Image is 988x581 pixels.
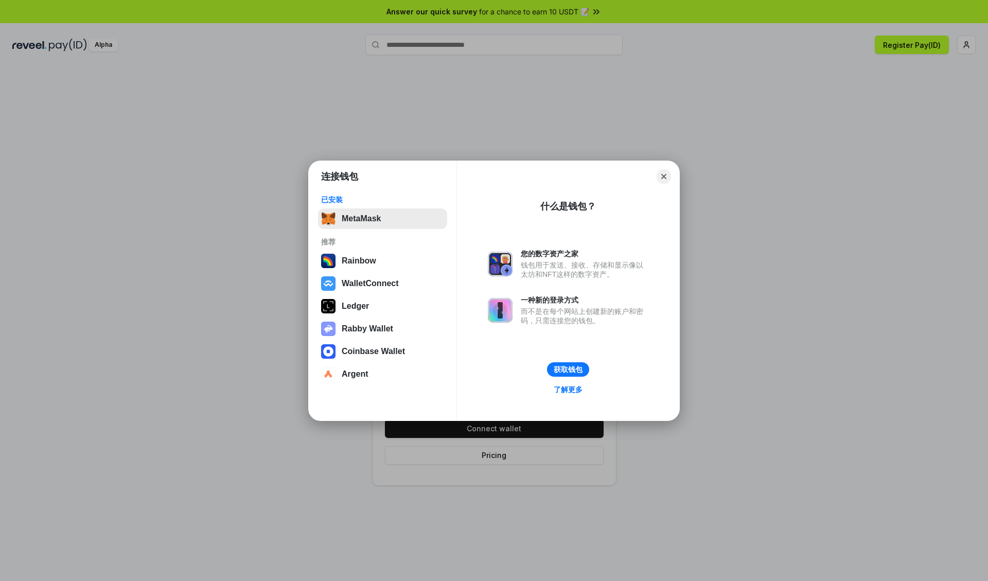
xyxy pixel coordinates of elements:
[318,319,447,339] button: Rabby Wallet
[548,383,589,396] a: 了解更多
[318,208,447,229] button: MetaMask
[321,322,336,336] img: svg+xml,%3Csvg%20xmlns%3D%22http%3A%2F%2Fwww.w3.org%2F2000%2Fsvg%22%20fill%3D%22none%22%20viewBox...
[318,251,447,271] button: Rainbow
[488,252,513,276] img: svg+xml,%3Csvg%20xmlns%3D%22http%3A%2F%2Fwww.w3.org%2F2000%2Fsvg%22%20fill%3D%22none%22%20viewBox...
[554,365,583,374] div: 获取钱包
[318,364,447,384] button: Argent
[321,170,358,183] h1: 连接钱包
[540,200,596,213] div: 什么是钱包？
[342,256,376,266] div: Rainbow
[318,341,447,362] button: Coinbase Wallet
[521,249,648,258] div: 您的数字资产之家
[547,362,589,377] button: 获取钱包
[318,296,447,316] button: Ledger
[321,344,336,359] img: svg+xml,%3Csvg%20width%3D%2228%22%20height%3D%2228%22%20viewBox%3D%220%200%2028%2028%22%20fill%3D...
[321,299,336,313] img: svg+xml,%3Csvg%20xmlns%3D%22http%3A%2F%2Fwww.w3.org%2F2000%2Fsvg%22%20width%3D%2228%22%20height%3...
[321,212,336,226] img: svg+xml,%3Csvg%20fill%3D%22none%22%20height%3D%2233%22%20viewBox%3D%220%200%2035%2033%22%20width%...
[321,237,444,247] div: 推荐
[657,169,671,184] button: Close
[342,279,399,288] div: WalletConnect
[554,385,583,394] div: 了解更多
[521,295,648,305] div: 一种新的登录方式
[342,214,381,223] div: MetaMask
[321,276,336,291] img: svg+xml,%3Csvg%20width%3D%2228%22%20height%3D%2228%22%20viewBox%3D%220%200%2028%2028%22%20fill%3D...
[521,307,648,325] div: 而不是在每个网站上创建新的账户和密码，只需连接您的钱包。
[321,367,336,381] img: svg+xml,%3Csvg%20width%3D%2228%22%20height%3D%2228%22%20viewBox%3D%220%200%2028%2028%22%20fill%3D...
[521,260,648,279] div: 钱包用于发送、接收、存储和显示像以太坊和NFT这样的数字资产。
[342,369,368,379] div: Argent
[342,347,405,356] div: Coinbase Wallet
[318,273,447,294] button: WalletConnect
[342,302,369,311] div: Ledger
[321,254,336,268] img: svg+xml,%3Csvg%20width%3D%22120%22%20height%3D%22120%22%20viewBox%3D%220%200%20120%20120%22%20fil...
[342,324,393,333] div: Rabby Wallet
[321,195,444,204] div: 已安装
[488,298,513,323] img: svg+xml,%3Csvg%20xmlns%3D%22http%3A%2F%2Fwww.w3.org%2F2000%2Fsvg%22%20fill%3D%22none%22%20viewBox...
